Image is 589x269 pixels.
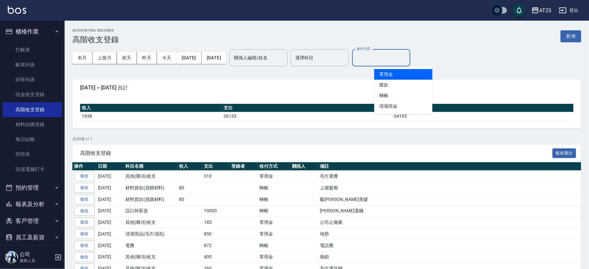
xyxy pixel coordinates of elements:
[20,251,53,258] h5: 公司
[96,251,124,263] td: [DATE]
[3,179,62,196] button: 預約管理
[561,30,581,42] button: 新增
[374,90,432,101] li: 轉帳
[202,52,226,64] button: [DATE]
[80,150,552,156] span: 高階收支登錄
[80,104,222,112] th: 收入
[72,162,96,171] th: 操作
[319,194,581,205] td: 勵[PERSON_NAME]美髮
[202,162,230,171] th: 支出
[539,6,551,15] div: AT25
[3,57,62,72] a: 帳單列表
[72,28,119,33] h2: ACCOUNTING RECORDS
[117,52,137,64] button: 前天
[72,52,92,64] button: 本月
[529,4,554,17] button: AT25
[258,182,290,194] td: 轉帳
[357,46,370,51] label: 收付方式
[391,104,573,112] th: 合計
[319,251,581,263] td: 換鎖
[561,33,581,39] a: 新增
[96,162,124,171] th: 日期
[258,171,290,182] td: 零用金
[20,258,53,264] p: 服務人員
[176,52,201,64] button: [DATE]
[124,228,178,240] td: 清潔用品(毛巾清洗)
[96,194,124,205] td: [DATE]
[3,23,62,40] button: 櫃檯作業
[74,194,95,204] a: 修改
[552,150,576,156] a: 報表匯出
[80,85,573,91] span: [DATE] ~ [DATE] 合計
[3,117,62,132] a: 材料自購登錄
[178,162,203,171] th: 收入
[74,183,95,193] a: 修改
[96,240,124,251] td: [DATE]
[3,213,62,229] button: 客戶管理
[258,240,290,251] td: 轉帳
[72,136,581,142] p: 共 20 筆, 1 / 1
[72,35,119,44] h3: 高階收支登錄
[124,217,178,228] td: 其他(雜項)收支
[178,194,203,205] td: 80
[319,217,581,228] td: 公司止痛藥
[74,217,95,227] a: 修改
[258,228,290,240] td: 零用金
[5,251,18,264] img: Person
[3,72,62,87] a: 掛單列表
[258,194,290,205] td: 轉帳
[137,52,157,64] button: 昨天
[96,217,124,228] td: [DATE]
[74,252,95,262] a: 修改
[391,112,573,120] td: -34195
[92,52,117,64] button: 上個月
[178,182,203,194] td: 80
[3,87,62,102] a: 現金收支登錄
[374,69,432,80] li: 零用金
[319,171,581,182] td: 毛巾運費
[319,228,581,240] td: 地墊
[222,104,391,112] th: 支出
[202,240,230,251] td: 872
[124,182,178,194] td: 材料貨款(員購材料)
[96,182,124,194] td: [DATE]
[74,171,95,181] a: 修改
[96,171,124,182] td: [DATE]
[258,162,290,171] th: 收付方式
[124,251,178,263] td: 其他(雜項)收支
[290,162,319,171] th: 關係人
[124,240,178,251] td: 電費
[258,217,290,228] td: 零用金
[124,162,178,171] th: 科目名稱
[319,162,581,171] th: 備註
[3,162,62,177] a: 現場電腦打卡
[258,205,290,217] td: 轉帳
[3,102,62,117] a: 高階收支登錄
[96,205,124,217] td: [DATE]
[202,251,230,263] td: 400
[124,171,178,182] td: 其他(雜項)收支
[374,80,432,90] li: 匯款
[202,171,230,182] td: 310
[8,6,26,14] img: Logo
[556,5,581,16] button: 登出
[552,148,576,158] button: 報表匯出
[202,217,230,228] td: 185
[230,162,258,171] th: 登錄者
[124,205,178,217] td: 設計師薪資
[202,205,230,217] td: 10000
[3,147,62,162] a: 排班表
[80,112,222,120] td: 1938
[319,182,581,194] td: 上揚髮廊
[3,132,62,147] a: 每日結帳
[3,43,62,57] a: 打帳單
[124,194,178,205] td: 材料貨款(員購材料)
[3,229,62,246] button: 員工及薪資
[319,240,581,251] td: 電話費
[96,228,124,240] td: [DATE]
[513,4,526,17] button: save
[3,196,62,213] button: 報表及分析
[319,205,581,217] td: [PERSON_NAME]還錢
[74,241,95,251] a: 修改
[74,206,95,216] a: 修改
